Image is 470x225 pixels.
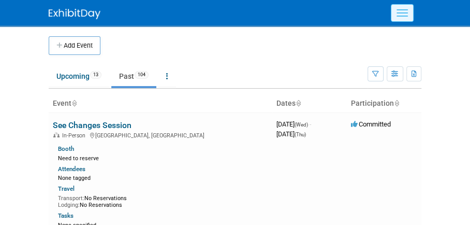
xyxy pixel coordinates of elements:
div: None tagged [58,173,276,182]
span: - [310,120,311,128]
button: Menu [391,4,414,22]
a: See Changes Session [53,120,131,130]
img: ExhibitDay [49,9,100,19]
span: [DATE] [276,120,311,128]
span: (Thu) [295,132,306,137]
th: Dates [272,95,347,112]
img: In-Person Event [53,132,60,137]
span: (Wed) [295,122,308,128]
a: Attendees [58,165,85,173]
div: Need to reserve [58,153,268,162]
div: No Reservations No Reservations [58,193,268,209]
span: [DATE] [276,130,306,138]
span: Transport: [58,195,84,202]
th: Participation [347,95,421,112]
span: 13 [90,71,101,79]
a: Sort by Start Date [296,99,301,107]
button: Add Event [49,36,100,55]
span: Committed [351,120,391,128]
a: Sort by Participation Type [394,99,399,107]
a: Upcoming13 [49,66,109,86]
a: Past104 [111,66,156,86]
span: 104 [135,71,149,79]
a: Tasks [58,212,74,219]
a: Booth [58,145,74,152]
div: [GEOGRAPHIC_DATA], [GEOGRAPHIC_DATA] [53,131,268,139]
th: Event [49,95,272,112]
span: Lodging: [58,202,80,208]
span: In-Person [62,132,89,139]
a: Sort by Event Name [71,99,77,107]
a: Travel [58,185,75,192]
